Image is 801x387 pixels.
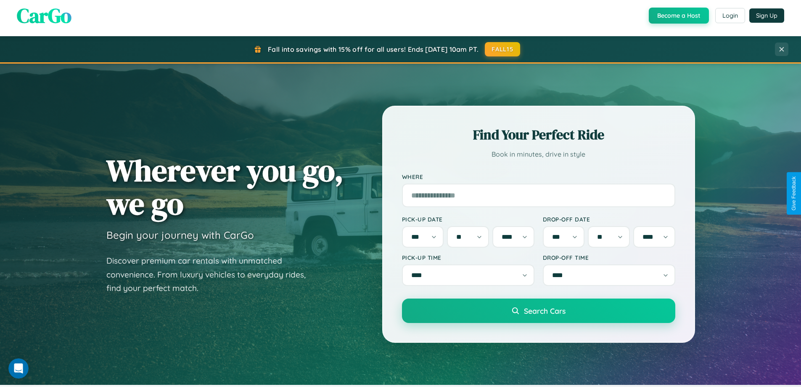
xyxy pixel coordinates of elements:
h1: Wherever you go, we go [106,154,344,220]
label: Drop-off Date [543,216,675,223]
iframe: Intercom live chat [8,358,29,379]
h2: Find Your Perfect Ride [402,125,675,144]
h3: Begin your journey with CarGo [106,229,254,241]
button: Search Cars [402,299,675,323]
div: Give Feedback [791,176,797,211]
button: Become a Host [649,8,709,24]
p: Book in minutes, drive in style [402,148,675,160]
p: Discover premium car rentals with unmatched convenience. From luxury vehicles to everyday rides, ... [106,254,317,295]
label: Where [402,173,675,180]
button: Login [715,8,745,23]
span: Search Cars [524,306,566,315]
span: Fall into savings with 15% off for all users! Ends [DATE] 10am PT. [268,45,478,53]
label: Pick-up Date [402,216,534,223]
button: Sign Up [749,8,784,23]
span: CarGo [17,2,71,29]
label: Pick-up Time [402,254,534,261]
label: Drop-off Time [543,254,675,261]
button: FALL15 [485,42,520,56]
